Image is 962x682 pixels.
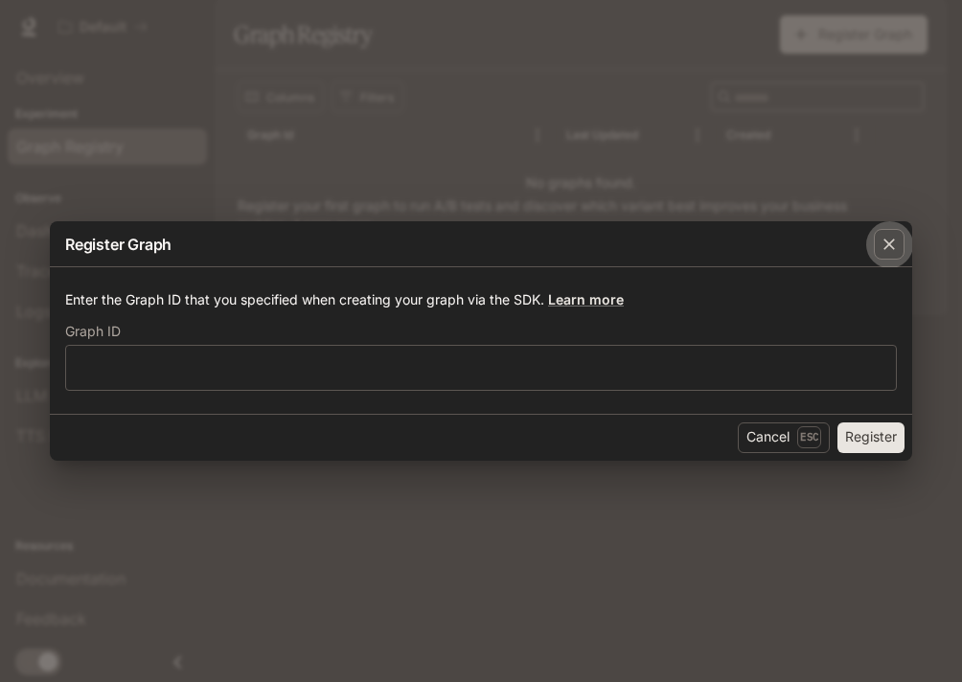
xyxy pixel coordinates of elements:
button: Register [837,422,905,453]
p: Enter the Graph ID that you specified when creating your graph via the SDK. [65,290,897,309]
a: Learn more [548,291,624,307]
p: Graph ID [65,325,121,338]
button: CancelEsc [738,422,830,453]
p: Esc [797,426,821,447]
p: Register Graph [65,233,172,256]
